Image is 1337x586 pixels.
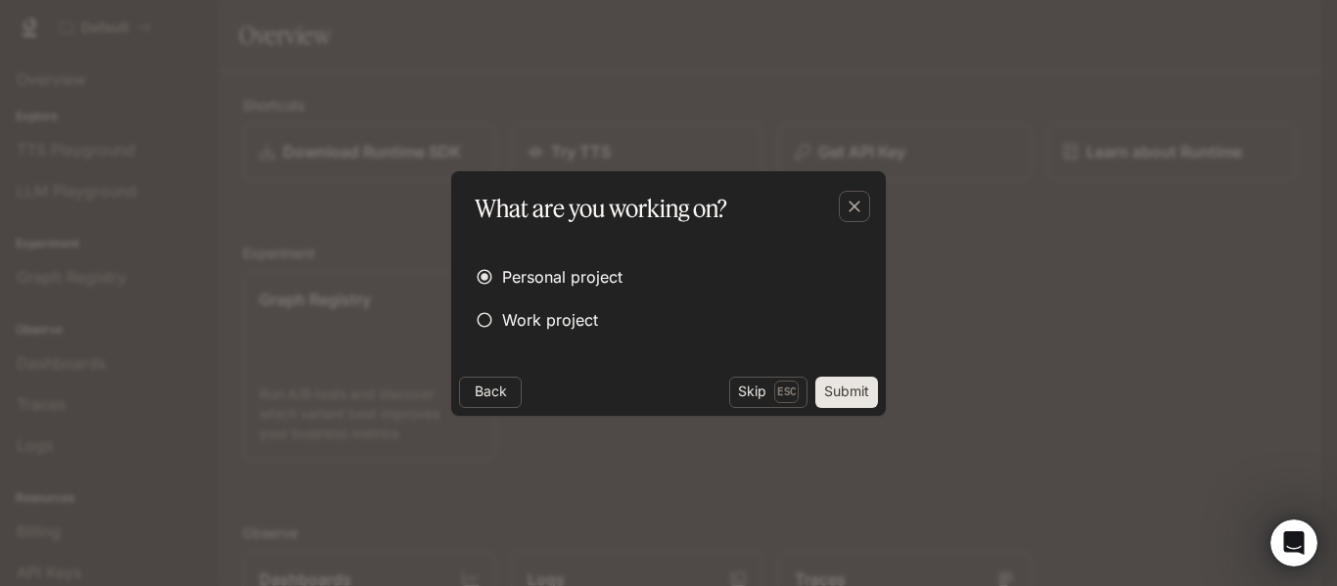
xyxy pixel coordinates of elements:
p: What are you working on? [475,191,727,226]
button: SkipEsc [729,377,807,408]
button: Submit [815,377,878,408]
span: Personal project [502,265,622,289]
button: Back [459,377,522,408]
span: Work project [502,308,598,332]
p: Esc [774,381,799,402]
iframe: Intercom live chat [1270,519,1317,566]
